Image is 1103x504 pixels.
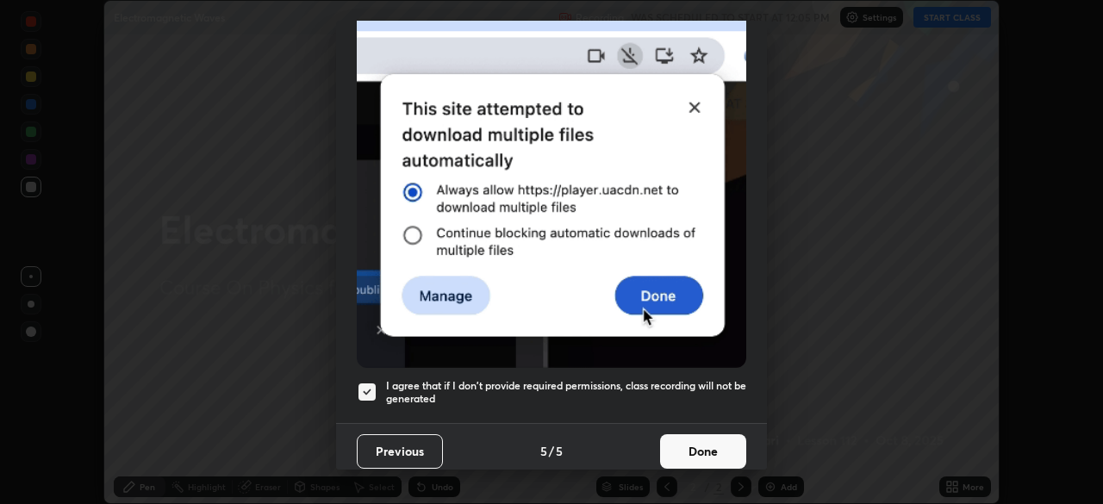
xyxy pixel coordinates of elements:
[540,442,547,460] h4: 5
[386,379,746,406] h5: I agree that if I don't provide required permissions, class recording will not be generated
[660,434,746,469] button: Done
[549,442,554,460] h4: /
[556,442,563,460] h4: 5
[357,434,443,469] button: Previous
